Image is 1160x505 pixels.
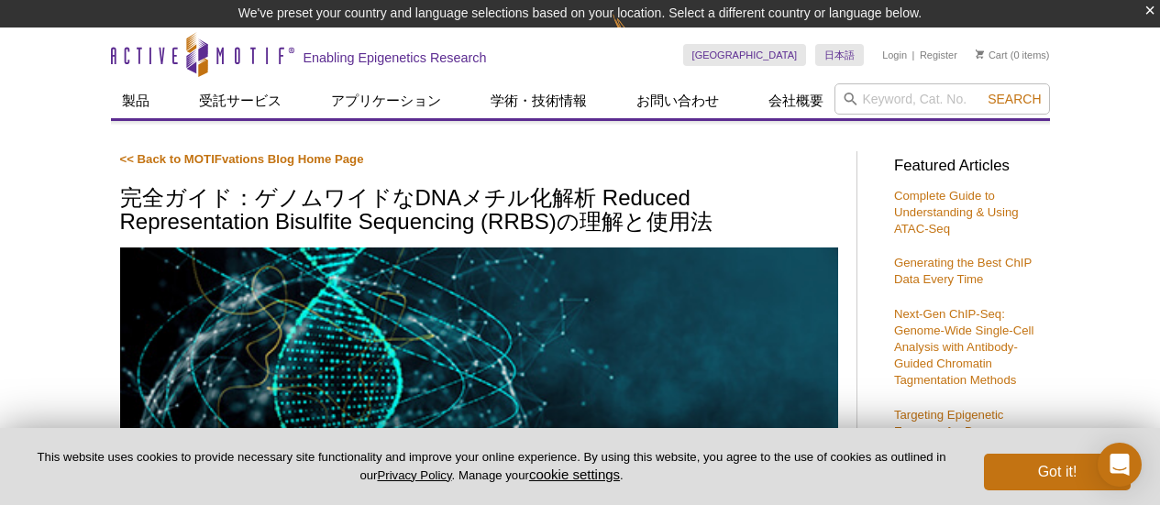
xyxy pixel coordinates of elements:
[894,159,1041,174] h3: Featured Articles
[894,408,1033,455] a: Targeting Epigenetic Enzymes for Drug Discovery & Development
[120,152,364,166] a: << Back to MOTIFvations Blog Home Page
[480,83,598,118] a: 学術・技術情報
[976,49,1008,61] a: Cart
[988,92,1041,106] span: Search
[815,44,864,66] a: 日本語
[757,83,834,118] a: 会社概要
[1098,443,1142,487] div: Open Intercom Messenger
[912,44,915,66] li: |
[976,44,1050,66] li: (0 items)
[625,83,730,118] a: お問い合わせ
[882,49,907,61] a: Login
[304,49,487,66] h2: Enabling Epigenetics Research
[320,83,452,118] a: アプリケーション
[834,83,1050,115] input: Keyword, Cat. No.
[529,467,620,482] button: cookie settings
[976,49,984,59] img: Your Cart
[920,49,957,61] a: Register
[894,189,1019,236] a: Complete Guide to Understanding & Using ATAC-Seq
[120,186,838,236] h1: 完全ガイド：ゲノムワイドなDNAメチル化解析 Reduced Representation Bisulfite Sequencing (RRBS)の理解と使用法
[894,256,1032,286] a: Generating the Best ChIP Data Every Time
[188,83,293,118] a: 受託サービス
[894,307,1033,387] a: Next-Gen ChIP-Seq: Genome-Wide Single-Cell Analysis with Antibody-Guided Chromatin Tagmentation M...
[982,91,1046,107] button: Search
[683,44,807,66] a: [GEOGRAPHIC_DATA]
[111,83,160,118] a: 製品
[29,449,954,484] p: This website uses cookies to provide necessary site functionality and improve your online experie...
[377,468,451,482] a: Privacy Policy
[984,454,1131,490] button: Got it!
[613,14,661,57] img: Change Here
